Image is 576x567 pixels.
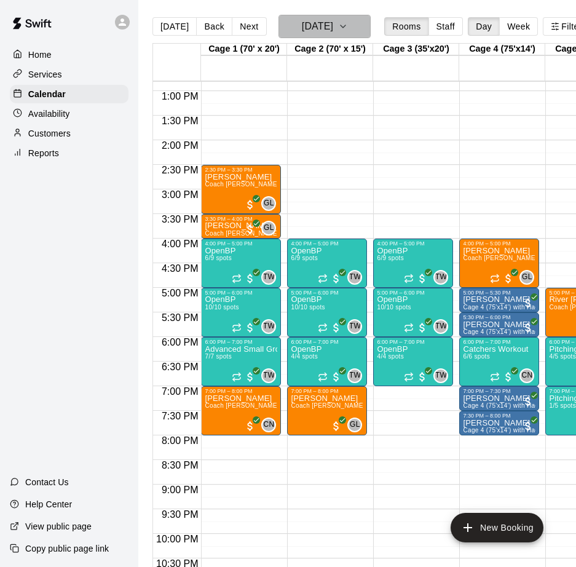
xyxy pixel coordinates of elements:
[263,370,275,382] span: TW
[291,240,363,247] div: 4:00 PM – 5:00 PM
[266,221,276,236] span: Gavin Lindsey
[159,485,202,495] span: 9:00 PM
[404,274,414,283] span: Recurring event
[499,17,538,36] button: Week
[263,271,275,283] span: TW
[159,165,202,175] span: 2:30 PM
[490,274,500,283] span: Recurring event
[428,17,464,36] button: Staff
[352,319,362,334] span: Tony Wyss
[435,320,447,333] span: TW
[519,368,534,383] div: Cody Nguyen
[349,320,361,333] span: TW
[263,320,275,333] span: TW
[463,388,535,394] div: 7:00 PM – 7:30 PM
[205,181,317,188] span: Coach [PERSON_NAME] - 60 minutes
[261,270,276,285] div: Tony Wyss
[10,65,128,84] div: Services
[347,319,362,334] div: Tony Wyss
[159,91,202,101] span: 1:00 PM
[201,239,281,288] div: 4:00 PM – 5:00 PM: OpenBP
[159,411,202,421] span: 7:30 PM
[291,290,363,296] div: 5:00 PM – 6:00 PM
[261,221,276,236] div: Gavin Lindsey
[490,372,500,382] span: Recurring event
[522,271,532,283] span: GL
[159,214,202,224] span: 3:30 PM
[261,418,276,432] div: Cody Nguyen
[10,46,128,64] div: Home
[549,402,576,409] span: 1/5 spots filled
[435,271,447,283] span: TW
[291,304,325,311] span: 10/10 spots filled
[196,17,232,36] button: Back
[416,272,428,285] span: All customers have paid
[377,304,411,311] span: 10/10 spots filled
[201,337,281,386] div: 6:00 PM – 7:00 PM: Advanced Small Group / Batting Practice 11 & UP
[205,167,277,173] div: 2:30 PM – 3:30 PM
[159,509,202,520] span: 9:30 PM
[377,290,449,296] div: 5:00 PM – 6:00 PM
[205,255,232,261] span: 6/9 spots filled
[318,323,328,333] span: Recurring event
[468,17,500,36] button: Day
[201,214,281,239] div: 3:30 PM – 4:00 PM: Cody Marburger
[350,419,360,431] span: GL
[433,270,448,285] div: Tony Wyss
[463,314,535,320] div: 5:30 PM – 6:00 PM
[459,288,539,312] div: 5:00 PM – 5:30 PM: Sivakumar Madineni
[205,216,277,222] div: 3:30 PM – 4:00 PM
[159,239,202,249] span: 4:00 PM
[302,18,333,35] h6: [DATE]
[347,368,362,383] div: Tony Wyss
[377,339,449,345] div: 6:00 PM – 7:00 PM
[373,239,453,288] div: 4:00 PM – 5:00 PM: OpenBP
[159,460,202,470] span: 8:30 PM
[205,304,239,311] span: 10/10 spots filled
[10,85,128,103] a: Calendar
[261,368,276,383] div: Tony Wyss
[287,288,367,337] div: 5:00 PM – 6:00 PM: OpenBP
[159,337,202,347] span: 6:00 PM
[264,197,274,210] span: GL
[201,44,287,55] div: Cage 1 (70' x 20')
[416,322,428,334] span: All customers have paid
[266,418,276,432] span: Cody Nguyen
[287,44,373,55] div: Cage 2 (70' x 15')
[244,371,256,383] span: All customers have paid
[10,105,128,123] div: Availability
[463,353,490,360] span: 6/6 spots filled
[377,353,404,360] span: 4/4 spots filled
[159,189,202,200] span: 3:00 PM
[549,353,576,360] span: 4/5 spots filled
[373,44,459,55] div: Cage 3 (35'x20')
[347,270,362,285] div: Tony Wyss
[266,368,276,383] span: Tony Wyss
[438,270,448,285] span: Tony Wyss
[10,144,128,162] a: Reports
[404,323,414,333] span: Recurring event
[244,272,256,285] span: All customers have paid
[291,255,318,261] span: 6/9 spots filled
[522,322,534,334] span: All customers have paid
[205,339,277,345] div: 6:00 PM – 7:00 PM
[152,17,197,36] button: [DATE]
[522,297,534,309] span: All customers have paid
[205,353,232,360] span: 7/7 spots filled
[263,419,274,431] span: CN
[287,337,367,386] div: 6:00 PM – 7:00 PM: OpenBP
[159,116,202,126] span: 1:30 PM
[159,140,202,151] span: 2:00 PM
[459,239,539,288] div: 4:00 PM – 5:00 PM: Reeves
[522,420,534,432] span: All customers have paid
[318,274,328,283] span: Recurring event
[330,322,342,334] span: All customers have paid
[159,435,202,446] span: 8:00 PM
[416,371,428,383] span: All customers have paid
[28,49,52,61] p: Home
[377,240,449,247] div: 4:00 PM – 5:00 PM
[159,386,202,397] span: 7:00 PM
[291,339,363,345] div: 6:00 PM – 7:00 PM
